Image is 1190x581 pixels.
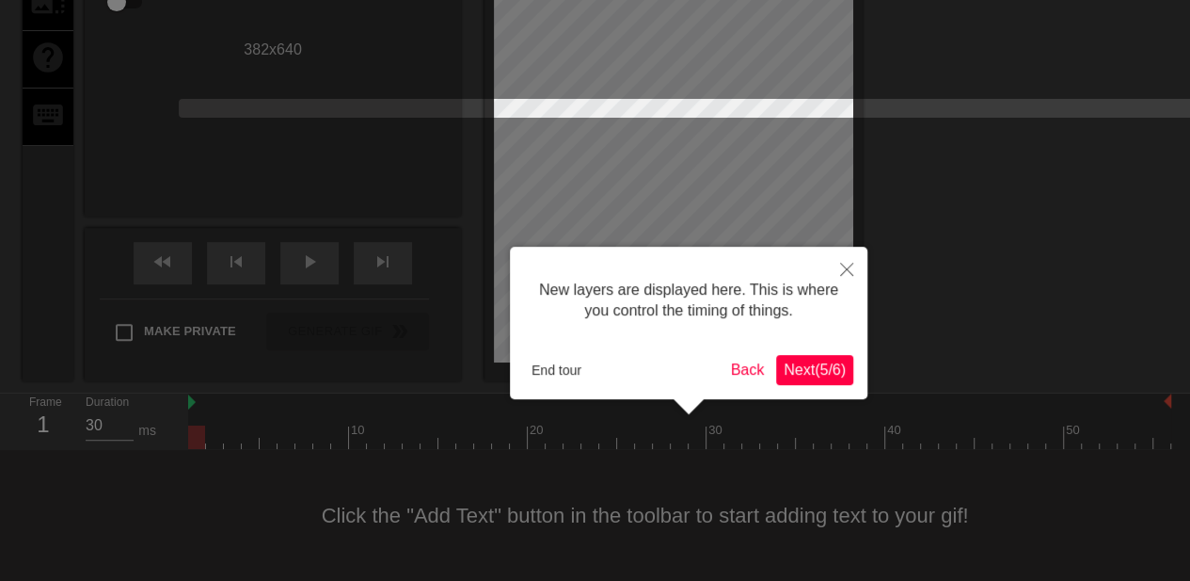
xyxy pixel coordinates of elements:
div: New layers are displayed here. This is where you control the timing of things. [524,261,853,341]
span: Next ( 5 / 6 ) [784,362,846,378]
button: Next [776,355,853,385]
button: Close [826,247,867,290]
button: Back [723,355,772,385]
button: End tour [524,356,589,384]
